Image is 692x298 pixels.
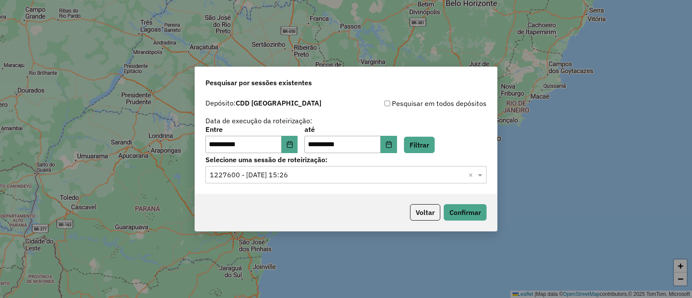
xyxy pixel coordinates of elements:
[205,115,312,126] label: Data de execução da roteirização:
[282,136,298,153] button: Choose Date
[468,170,476,180] span: Clear all
[205,124,298,135] label: Entre
[205,77,312,88] span: Pesquisar por sessões existentes
[236,99,321,107] strong: CDD [GEOGRAPHIC_DATA]
[404,137,435,153] button: Filtrar
[205,154,487,165] label: Selecione uma sessão de roteirização:
[410,204,440,221] button: Voltar
[346,98,487,109] div: Pesquisar em todos depósitos
[304,124,397,135] label: até
[205,98,321,108] label: Depósito:
[381,136,397,153] button: Choose Date
[444,204,487,221] button: Confirmar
